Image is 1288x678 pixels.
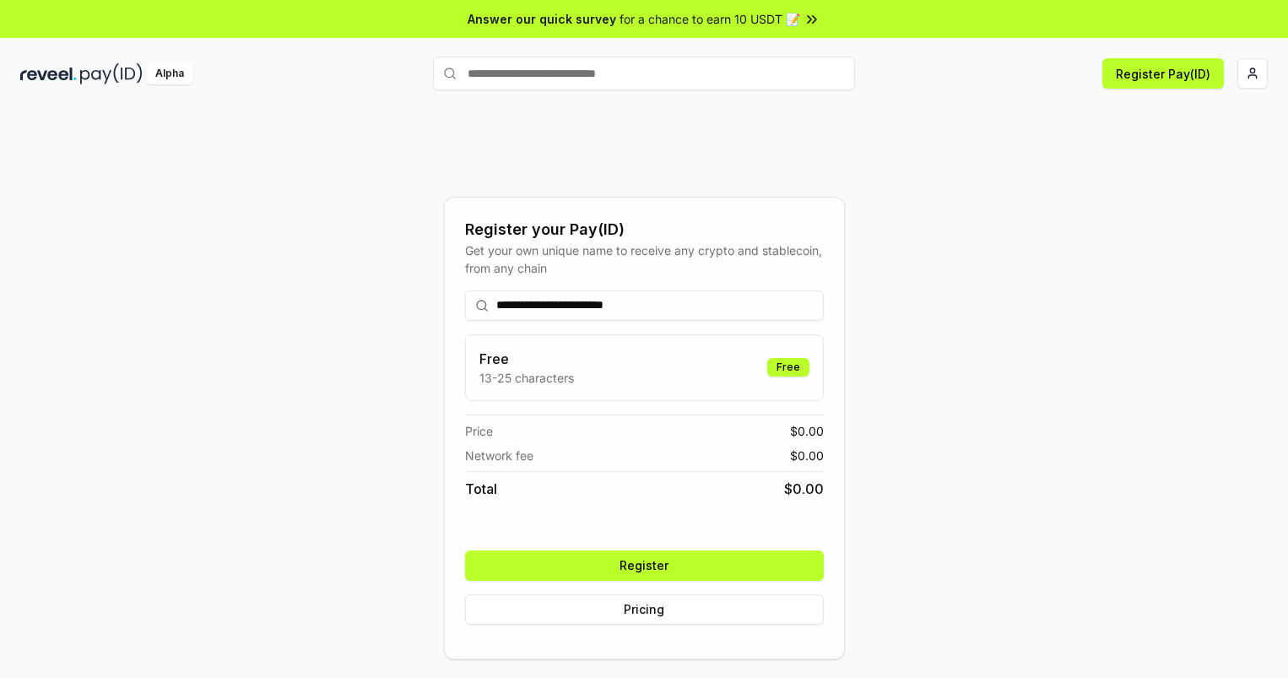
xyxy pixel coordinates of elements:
[20,63,77,84] img: reveel_dark
[146,63,193,84] div: Alpha
[620,10,800,28] span: for a chance to earn 10 USDT 📝
[465,447,533,464] span: Network fee
[784,479,824,499] span: $ 0.00
[468,10,616,28] span: Answer our quick survey
[465,479,497,499] span: Total
[479,369,574,387] p: 13-25 characters
[465,218,824,241] div: Register your Pay(ID)
[465,241,824,277] div: Get your own unique name to receive any crypto and stablecoin, from any chain
[1102,58,1224,89] button: Register Pay(ID)
[790,422,824,440] span: $ 0.00
[80,63,143,84] img: pay_id
[790,447,824,464] span: $ 0.00
[767,358,809,377] div: Free
[465,422,493,440] span: Price
[479,349,574,369] h3: Free
[465,551,824,581] button: Register
[465,594,824,625] button: Pricing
